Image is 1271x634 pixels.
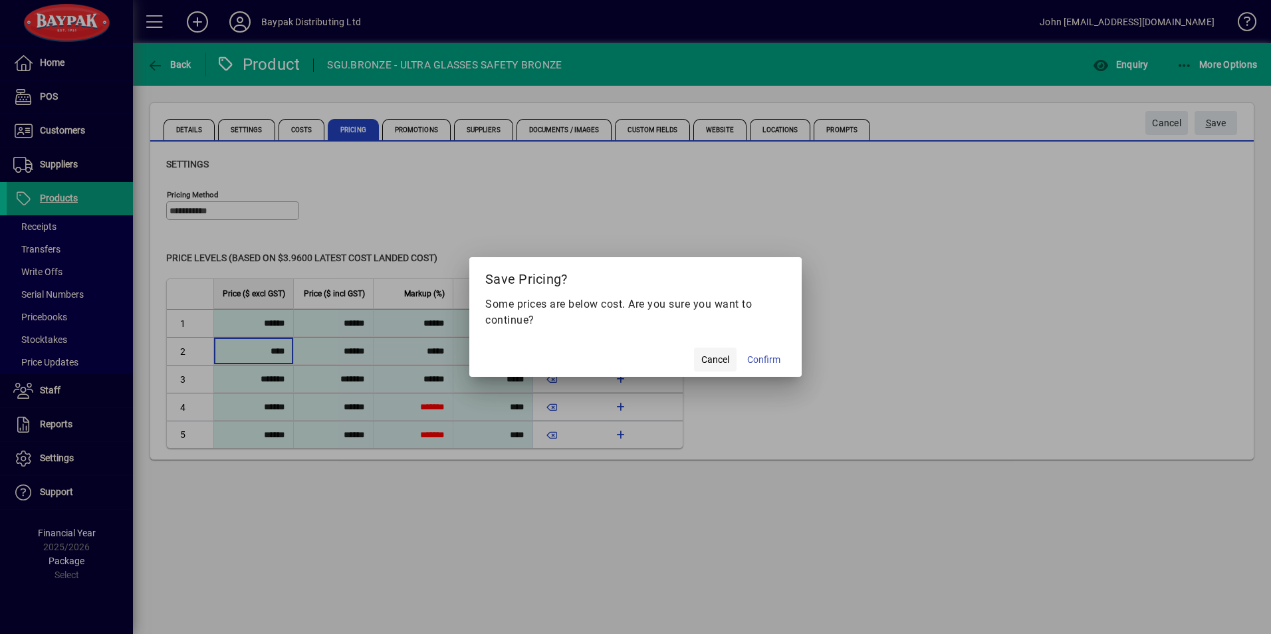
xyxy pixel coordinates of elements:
button: Cancel [694,348,737,371]
p: Some prices are below cost. Are you sure you want to continue? [485,296,786,328]
span: Cancel [701,353,729,367]
button: Confirm [742,348,786,371]
h2: Save Pricing? [469,257,802,296]
span: Confirm [747,353,780,367]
